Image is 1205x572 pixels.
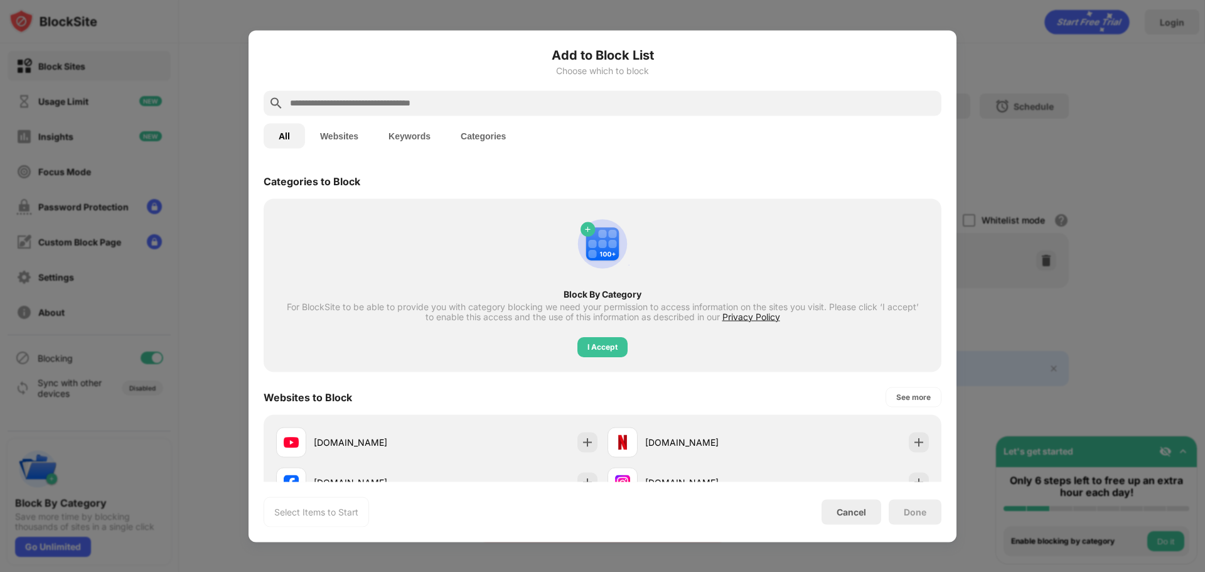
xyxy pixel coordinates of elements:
[264,45,941,64] h6: Add to Block List
[314,476,437,489] div: [DOMAIN_NAME]
[305,123,373,148] button: Websites
[264,391,352,403] div: Websites to Block
[645,436,768,449] div: [DOMAIN_NAME]
[722,311,780,321] span: Privacy Policy
[264,65,941,75] div: Choose which to block
[373,123,446,148] button: Keywords
[269,95,284,111] img: search.svg
[837,507,866,517] div: Cancel
[264,123,305,148] button: All
[284,475,299,490] img: favicons
[286,301,919,321] div: For BlockSite to be able to provide you with category blocking we need your permission to access ...
[645,476,768,489] div: [DOMAIN_NAME]
[572,213,633,274] img: category-add.svg
[446,123,521,148] button: Categories
[615,475,630,490] img: favicons
[274,505,358,518] div: Select Items to Start
[615,434,630,450] img: favicons
[587,340,618,353] div: I Accept
[284,434,299,450] img: favicons
[896,391,931,403] div: See more
[314,436,437,449] div: [DOMAIN_NAME]
[286,289,919,299] div: Block By Category
[904,507,926,517] div: Done
[264,175,360,187] div: Categories to Block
